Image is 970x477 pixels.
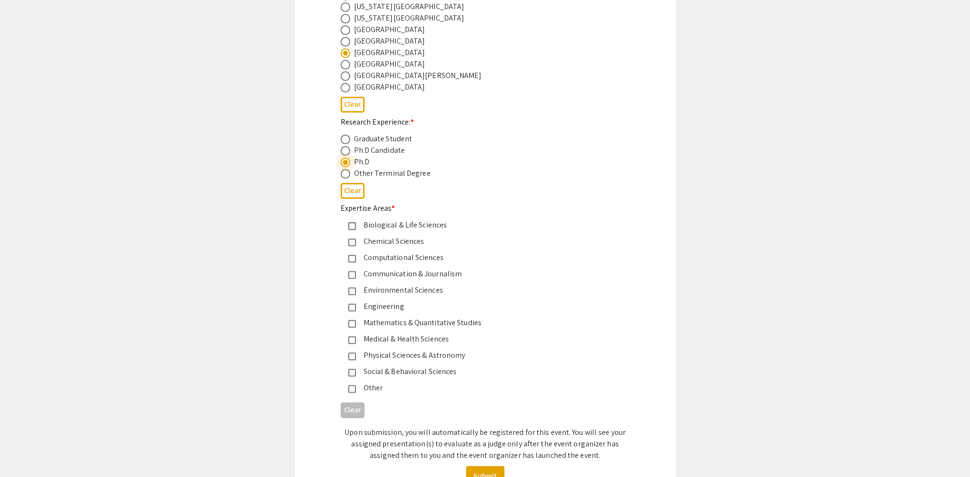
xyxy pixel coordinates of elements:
[341,97,365,113] button: Clear
[341,402,365,418] button: Clear
[354,24,425,35] div: [GEOGRAPHIC_DATA]
[356,382,607,394] div: Other
[7,434,41,470] iframe: Chat
[354,81,425,93] div: [GEOGRAPHIC_DATA]
[341,117,414,127] mat-label: Research Experience:
[356,333,607,345] div: Medical & Health Sciences
[354,168,431,179] div: Other Terminal Degree
[341,183,365,199] button: Clear
[356,284,607,296] div: Environmental Sciences
[354,47,425,58] div: [GEOGRAPHIC_DATA]
[354,58,425,70] div: [GEOGRAPHIC_DATA]
[354,1,465,12] div: [US_STATE][GEOGRAPHIC_DATA]
[356,366,607,377] div: Social & Behavioral Sciences
[356,219,607,231] div: Biological & Life Sciences
[356,317,607,329] div: Mathematics & Quantitative Studies
[356,268,607,280] div: Communication & Journalism
[354,12,465,24] div: [US_STATE][GEOGRAPHIC_DATA]
[354,70,482,81] div: [GEOGRAPHIC_DATA][PERSON_NAME]
[341,203,395,213] mat-label: Expertise Areas
[356,252,607,263] div: Computational Sciences
[356,350,607,361] div: Physical Sciences & Astronomy
[354,156,369,168] div: Ph.D
[354,133,412,145] div: Graduate Student
[354,145,405,156] div: Ph.D Candidate
[354,35,425,47] div: [GEOGRAPHIC_DATA]
[356,236,607,247] div: Chemical Sciences
[341,427,630,461] p: Upon submission, you will automatically be registered for this event. You will see your assigned ...
[356,301,607,312] div: Engineering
